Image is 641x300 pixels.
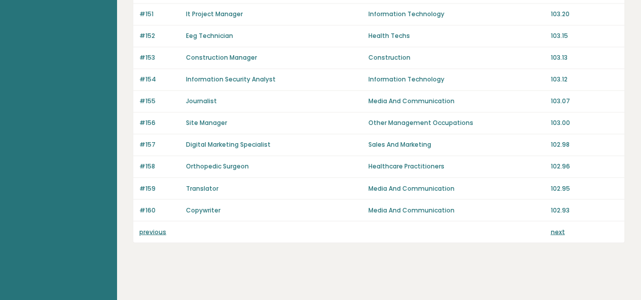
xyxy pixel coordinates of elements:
p: Sales And Marketing [368,140,545,149]
p: 102.93 [550,205,618,215]
a: Digital Marketing Specialist [186,140,271,149]
p: #160 [139,205,180,215]
a: Eeg Technician [186,31,233,40]
p: 103.12 [550,75,618,84]
p: Construction [368,53,545,62]
p: Media And Communication [368,97,545,106]
a: next [550,227,564,236]
p: Information Technology [368,10,545,19]
a: previous [139,227,166,236]
a: Journalist [186,97,217,105]
p: #156 [139,118,180,127]
a: Information Security Analyst [186,75,276,83]
p: #153 [139,53,180,62]
a: Orthopedic Surgeon [186,162,249,170]
p: 103.20 [550,10,618,19]
p: 103.00 [550,118,618,127]
p: #155 [139,97,180,106]
p: Other Management Occupations [368,118,545,127]
a: It Project Manager [186,10,243,18]
a: Translator [186,184,218,192]
p: 103.13 [550,53,618,62]
a: Site Manager [186,118,227,127]
p: Information Technology [368,75,545,84]
p: Health Techs [368,31,545,40]
p: #154 [139,75,180,84]
p: 102.98 [550,140,618,149]
p: #157 [139,140,180,149]
a: Copywriter [186,205,220,214]
p: Media And Communication [368,184,545,193]
p: 102.96 [550,162,618,171]
p: #158 [139,162,180,171]
p: 102.95 [550,184,618,193]
p: #151 [139,10,180,19]
p: Media And Communication [368,205,545,215]
p: Healthcare Practitioners [368,162,545,171]
p: 103.15 [550,31,618,40]
p: #152 [139,31,180,40]
a: Construction Manager [186,53,257,62]
p: 103.07 [550,97,618,106]
p: #159 [139,184,180,193]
